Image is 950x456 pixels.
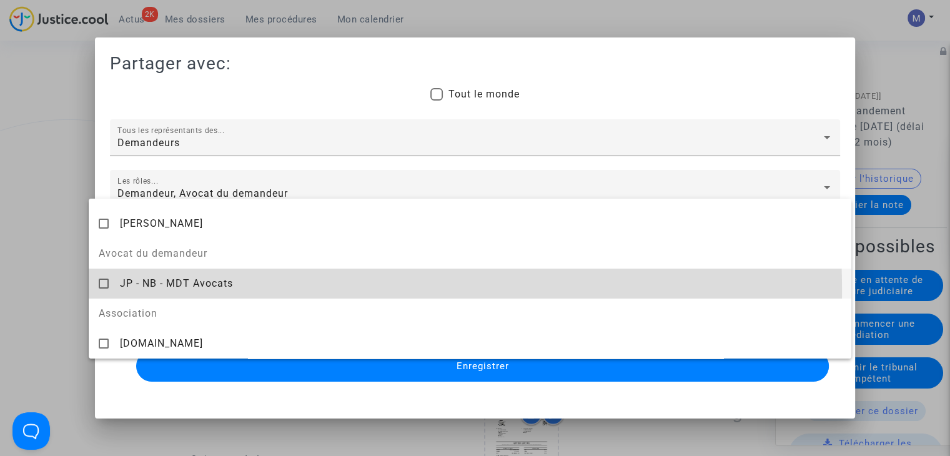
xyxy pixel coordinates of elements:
span: Association [89,299,851,329]
span: [DOMAIN_NAME] [120,337,203,349]
span: [PERSON_NAME] [120,217,203,229]
span: JP - NB - MDT Avocats [120,277,233,289]
span: Avocat du demandeur [89,239,851,269]
iframe: Help Scout Beacon - Open [12,412,50,450]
